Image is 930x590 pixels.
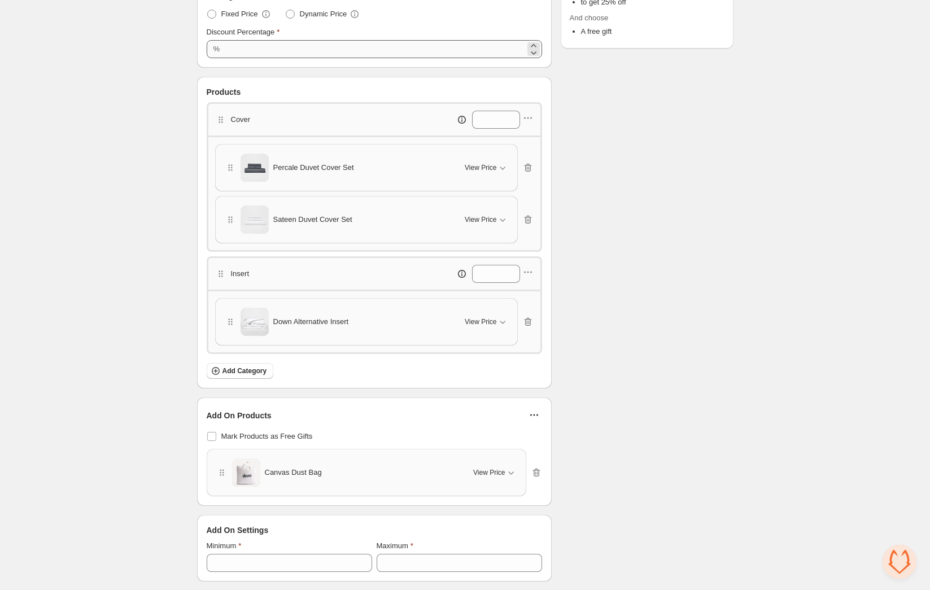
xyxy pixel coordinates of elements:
[377,540,413,552] label: Maximum
[581,26,724,37] li: A free gift
[207,525,269,536] span: Add On Settings
[221,432,313,440] span: Mark Products as Free Gifts
[207,86,241,98] span: Products
[570,12,724,24] span: And choose
[222,366,267,375] span: Add Category
[465,163,496,172] span: View Price
[458,211,514,229] button: View Price
[465,215,496,224] span: View Price
[241,308,269,336] img: Down Alternative Insert
[207,27,280,38] label: Discount Percentage
[458,159,514,177] button: View Price
[231,268,250,279] p: Insert
[241,154,269,182] img: Percale Duvet Cover Set
[466,464,523,482] button: View Price
[231,114,251,125] p: Cover
[241,206,269,234] img: Sateen Duvet Cover Set
[458,313,514,331] button: View Price
[273,316,349,327] span: Down Alternative Insert
[265,467,322,478] span: Canvas Dust Bag
[213,43,220,55] div: %
[207,540,242,552] label: Minimum
[207,410,272,421] span: Add On Products
[473,468,505,477] span: View Price
[221,8,258,20] span: Fixed Price
[300,8,347,20] span: Dynamic Price
[207,363,274,379] button: Add Category
[273,214,352,225] span: Sateen Duvet Cover Set
[232,458,260,487] img: Canvas Dust Bag
[883,545,916,579] a: Open chat
[465,317,496,326] span: View Price
[273,162,354,173] span: Percale Duvet Cover Set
